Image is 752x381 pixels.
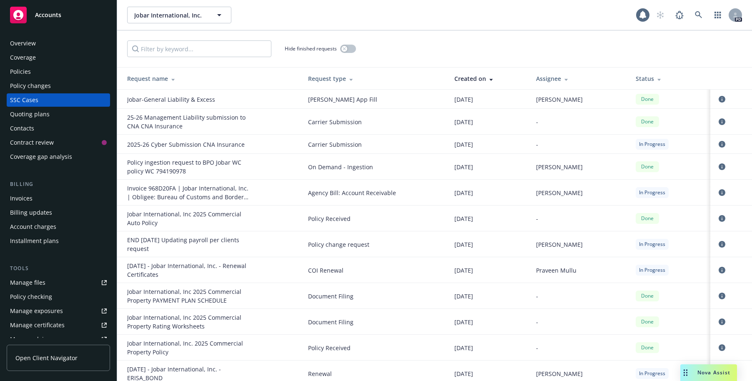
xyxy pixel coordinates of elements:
[10,318,65,332] div: Manage certificates
[536,188,583,197] span: [PERSON_NAME]
[127,95,252,104] div: Jobar-General Liability & Excess
[10,206,52,219] div: Billing updates
[10,220,56,233] div: Account charges
[7,79,110,93] a: Policy changes
[639,189,665,196] span: In Progress
[536,95,583,104] span: [PERSON_NAME]
[680,364,737,381] button: Nova Assist
[127,184,252,201] div: Invoice 968D20FA | Jobar International, Inc. | Obligee: Bureau of Customs and Border Protection B...
[717,188,727,198] a: circleInformation
[652,7,669,23] a: Start snowing
[10,136,54,149] div: Contract review
[7,122,110,135] a: Contacts
[7,150,110,163] a: Coverage gap analysis
[454,292,473,301] span: [DATE]
[10,276,45,289] div: Manage files
[536,118,622,126] div: -
[639,118,656,125] span: Done
[134,11,206,20] span: Jobar International, Inc.
[536,266,577,275] span: Praveen Mullu
[7,136,110,149] a: Contract review
[7,304,110,318] span: Manage exposures
[15,353,78,362] span: Open Client Navigator
[127,210,252,227] div: Jobar International, Inc 2025 Commercial Auto Policy
[308,343,441,352] span: Policy Received
[536,74,622,83] div: Assignee
[454,214,473,223] span: [DATE]
[308,188,441,197] span: Agency Bill: Account Receivable
[308,318,441,326] span: Document Filing
[639,215,656,222] span: Done
[639,292,656,300] span: Done
[7,318,110,332] a: Manage certificates
[127,261,252,279] div: 2025-09-30 - Jobar International, Inc. - Renewal Certificates
[308,95,441,104] span: [PERSON_NAME] App Fill
[717,162,727,172] a: circleInformation
[454,95,473,104] span: [DATE]
[10,192,33,205] div: Invoices
[717,239,727,249] a: circleInformation
[35,12,61,18] span: Accounts
[709,7,726,23] a: Switch app
[454,318,473,326] span: [DATE]
[697,369,730,376] span: Nova Assist
[7,234,110,248] a: Installment plans
[680,364,691,381] div: Drag to move
[454,74,522,83] div: Created on
[717,94,727,104] a: circleInformation
[7,264,110,273] div: Tools
[454,163,473,171] span: [DATE]
[7,333,110,346] a: Manage claims
[639,95,656,103] span: Done
[7,180,110,188] div: Billing
[7,290,110,303] a: Policy checking
[7,93,110,107] a: SSC Cases
[536,292,622,301] div: -
[639,241,665,248] span: In Progress
[717,317,727,327] a: circleInformation
[10,37,36,50] div: Overview
[7,51,110,64] a: Coverage
[639,370,665,377] span: In Progress
[536,318,622,326] div: -
[639,344,656,351] span: Done
[10,304,63,318] div: Manage exposures
[127,339,252,356] div: Jobar International, Inc. 2025 Commercial Property Policy
[127,74,295,83] div: Request name
[308,214,441,223] span: Policy Received
[671,7,688,23] a: Report a Bug
[127,140,252,149] div: 2025-26 Cyber Submission CNA Insurance
[10,122,34,135] div: Contacts
[308,292,441,301] span: Document Filing
[536,214,622,223] div: -
[639,266,665,274] span: In Progress
[10,79,51,93] div: Policy changes
[717,117,727,127] a: circleInformation
[717,139,727,149] a: circleInformation
[7,276,110,289] a: Manage files
[127,40,271,57] input: Filter by keyword...
[10,93,38,107] div: SSC Cases
[10,51,36,64] div: Coverage
[308,74,441,83] div: Request type
[127,287,252,305] div: Jobar International, Inc 2025 Commercial Property PAYMENT PLAN SCHEDULE
[717,265,727,275] a: circleInformation
[7,3,110,27] a: Accounts
[717,343,727,353] a: circleInformation
[127,113,252,130] div: 25-26 Management Liability submission to CNA CNA Insurance
[10,108,50,121] div: Quoting plans
[536,343,622,352] div: -
[285,45,337,52] span: Hide finished requests
[454,369,473,378] span: [DATE]
[536,140,622,149] div: -
[454,240,473,249] span: [DATE]
[639,163,656,170] span: Done
[308,240,441,249] span: Policy change request
[7,206,110,219] a: Billing updates
[454,188,473,197] span: [DATE]
[536,240,583,249] span: [PERSON_NAME]
[536,163,583,171] span: [PERSON_NAME]
[308,118,441,126] span: Carrier Submission
[308,369,441,378] span: Renewal
[308,163,441,171] span: On Demand - Ingestion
